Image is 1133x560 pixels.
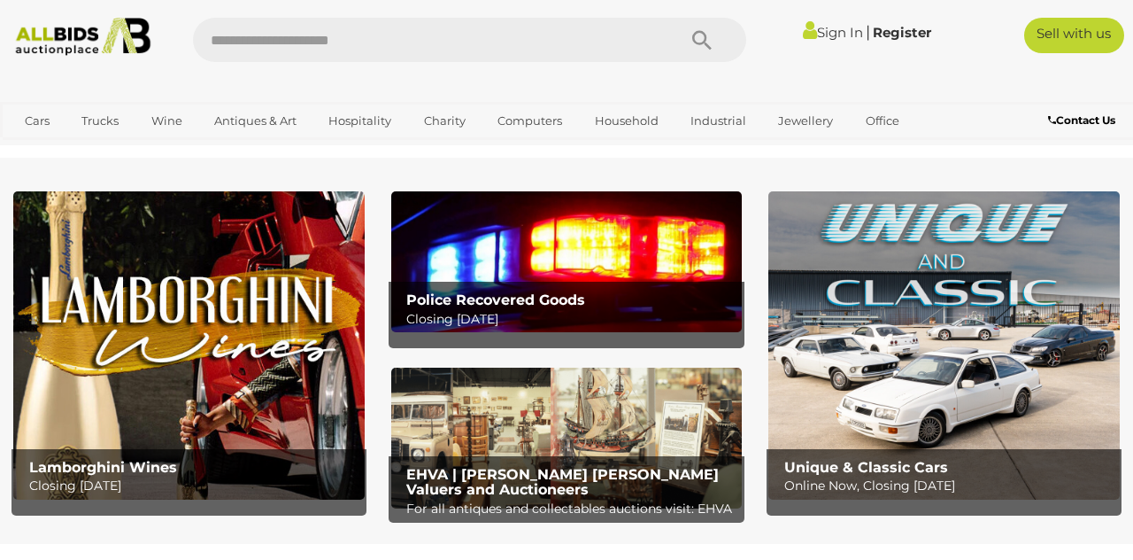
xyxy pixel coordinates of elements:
[29,459,177,476] b: Lamborghini Wines
[679,106,758,136] a: Industrial
[768,191,1120,499] img: Unique & Classic Cars
[1024,18,1124,53] a: Sell with us
[13,106,61,136] a: Cars
[13,136,73,165] a: Sports
[8,18,158,56] img: Allbids.com.au
[486,106,574,136] a: Computers
[406,292,585,308] b: Police Recovered Goods
[81,136,230,165] a: [GEOGRAPHIC_DATA]
[784,475,1113,497] p: Online Now, Closing [DATE]
[406,466,719,499] b: EHVA | [PERSON_NAME] [PERSON_NAME] Valuers and Auctioneers
[406,308,735,331] p: Closing [DATE]
[784,459,948,476] b: Unique & Classic Cars
[391,191,743,332] img: Police Recovered Goods
[140,106,194,136] a: Wine
[583,106,670,136] a: Household
[767,106,844,136] a: Jewellery
[29,475,358,497] p: Closing [DATE]
[412,106,477,136] a: Charity
[1048,111,1120,130] a: Contact Us
[70,106,130,136] a: Trucks
[873,24,931,41] a: Register
[803,24,863,41] a: Sign In
[1048,113,1115,127] b: Contact Us
[391,368,743,509] a: EHVA | Evans Hastings Valuers and Auctioneers EHVA | [PERSON_NAME] [PERSON_NAME] Valuers and Auct...
[406,498,735,520] p: For all antiques and collectables auctions visit: EHVA
[866,22,870,42] span: |
[203,106,308,136] a: Antiques & Art
[854,106,911,136] a: Office
[391,191,743,332] a: Police Recovered Goods Police Recovered Goods Closing [DATE]
[391,368,743,509] img: EHVA | Evans Hastings Valuers and Auctioneers
[13,191,365,499] a: Lamborghini Wines Lamborghini Wines Closing [DATE]
[658,18,746,62] button: Search
[768,191,1120,499] a: Unique & Classic Cars Unique & Classic Cars Online Now, Closing [DATE]
[13,191,365,499] img: Lamborghini Wines
[317,106,403,136] a: Hospitality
